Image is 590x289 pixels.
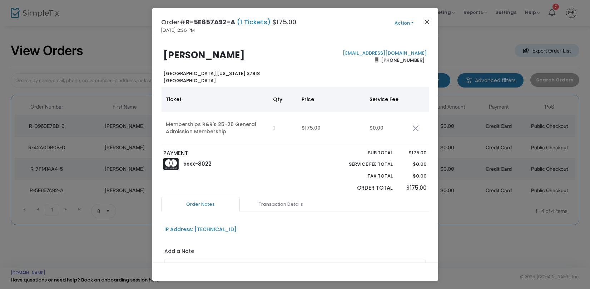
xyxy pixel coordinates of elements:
p: PAYMENT [163,149,292,158]
td: $0.00 [365,112,408,144]
span: XXXX [184,161,195,167]
p: $175.00 [400,149,427,156]
span: R-5E657A92-A [185,18,235,26]
p: Service Fee Total [332,161,393,168]
th: Service Fee [365,87,408,112]
p: $175.00 [400,184,427,192]
p: $0.00 [400,161,427,168]
td: $175.00 [297,112,365,144]
b: [PERSON_NAME] [163,49,245,61]
th: Qty [269,87,297,112]
button: Close [422,17,431,26]
span: [PHONE_NUMBER] [378,54,427,66]
th: Ticket [162,87,269,112]
b: [US_STATE] 37918 [GEOGRAPHIC_DATA] [163,70,260,84]
div: Data table [162,87,429,144]
td: 1 [269,112,297,144]
p: Sub total [332,149,393,156]
label: Add a Note [164,248,194,257]
p: Order Total [332,184,393,192]
div: IP Address: [TECHNICAL_ID] [164,226,237,233]
a: Transaction Details [242,197,320,212]
th: Price [297,87,365,112]
p: $0.00 [400,173,427,180]
button: Action [383,19,426,27]
td: Memberships R&R's 25-26 General Admission Membership [162,112,269,144]
span: (1 Tickets) [235,18,272,26]
a: Order Notes [161,197,240,212]
span: [GEOGRAPHIC_DATA], [163,70,217,77]
p: Tax Total [332,173,393,180]
span: [DATE] 2:36 PM [161,27,195,34]
h4: Order# $175.00 [161,17,296,27]
a: [EMAIL_ADDRESS][DOMAIN_NAME] [341,50,427,56]
span: -8022 [195,160,212,168]
img: cross.png [412,125,419,131]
